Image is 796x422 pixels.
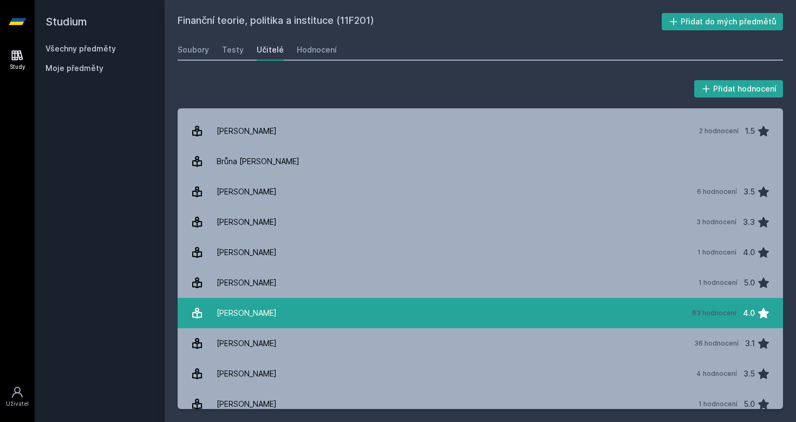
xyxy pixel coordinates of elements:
[178,177,783,207] a: [PERSON_NAME] 6 hodnocení 3.5
[10,63,25,71] div: Study
[217,151,299,172] div: Brůna [PERSON_NAME]
[178,13,662,30] h2: Finanční teorie, politika a instituce (11F201)
[297,39,337,61] a: Hodnocení
[257,39,284,61] a: Učitelé
[178,207,783,237] a: [PERSON_NAME] 3 hodnocení 3.3
[178,389,783,419] a: [PERSON_NAME] 1 hodnocení 5.0
[217,242,277,263] div: [PERSON_NAME]
[694,80,784,98] button: Přidat hodnocení
[743,211,755,233] div: 3.3
[696,369,737,378] div: 4 hodnocení
[297,44,337,55] div: Hodnocení
[696,218,736,226] div: 3 hodnocení
[744,393,755,415] div: 5.0
[217,211,277,233] div: [PERSON_NAME]
[745,333,755,354] div: 3.1
[662,13,784,30] button: Přidat do mých předmětů
[6,400,29,408] div: Uživatel
[217,333,277,354] div: [PERSON_NAME]
[178,298,783,328] a: [PERSON_NAME] 63 hodnocení 4.0
[743,302,755,324] div: 4.0
[45,44,116,53] a: Všechny předměty
[217,181,277,203] div: [PERSON_NAME]
[697,248,736,257] div: 1 hodnocení
[744,272,755,294] div: 5.0
[178,116,783,146] a: [PERSON_NAME] 2 hodnocení 1.5
[699,400,738,408] div: 1 hodnocení
[178,359,783,389] a: [PERSON_NAME] 4 hodnocení 3.5
[217,272,277,294] div: [PERSON_NAME]
[2,43,32,76] a: Study
[699,127,739,135] div: 2 hodnocení
[697,187,737,196] div: 6 hodnocení
[222,39,244,61] a: Testy
[743,242,755,263] div: 4.0
[745,120,755,142] div: 1.5
[217,120,277,142] div: [PERSON_NAME]
[257,44,284,55] div: Učitelé
[217,363,277,385] div: [PERSON_NAME]
[692,309,736,317] div: 63 hodnocení
[743,181,755,203] div: 3.5
[694,339,739,348] div: 36 hodnocení
[45,63,103,74] span: Moje předměty
[699,278,738,287] div: 1 hodnocení
[178,268,783,298] a: [PERSON_NAME] 1 hodnocení 5.0
[178,146,783,177] a: Brůna [PERSON_NAME]
[178,39,209,61] a: Soubory
[178,44,209,55] div: Soubory
[178,328,783,359] a: [PERSON_NAME] 36 hodnocení 3.1
[217,302,277,324] div: [PERSON_NAME]
[178,237,783,268] a: [PERSON_NAME] 1 hodnocení 4.0
[222,44,244,55] div: Testy
[743,363,755,385] div: 3.5
[2,380,32,413] a: Uživatel
[217,393,277,415] div: [PERSON_NAME]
